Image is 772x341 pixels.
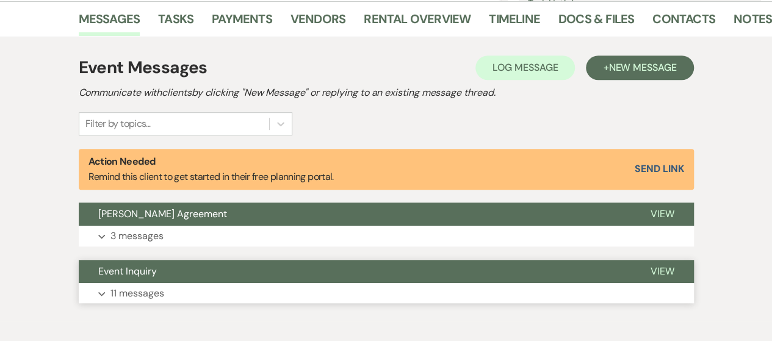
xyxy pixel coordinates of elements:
[475,56,575,80] button: Log Message
[110,228,164,244] p: 3 messages
[651,265,674,278] span: View
[85,117,151,131] div: Filter by topics...
[79,55,207,81] h1: Event Messages
[364,9,471,36] a: Rental Overview
[79,85,694,100] h2: Communicate with clients by clicking "New Message" or replying to an existing message thread.
[635,164,684,174] button: Send Link
[79,9,140,36] a: Messages
[79,283,694,304] button: 11 messages
[492,61,558,74] span: Log Message
[79,203,631,226] button: [PERSON_NAME] Agreement
[79,226,694,246] button: 3 messages
[651,207,674,220] span: View
[631,203,694,226] button: View
[88,154,334,185] p: Remind this client to get started in their free planning portal.
[110,285,164,301] p: 11 messages
[631,260,694,283] button: View
[558,9,634,36] a: Docs & Files
[98,265,157,278] span: Event Inquiry
[88,155,156,168] strong: Action Needed
[98,207,227,220] span: [PERSON_NAME] Agreement
[158,9,193,36] a: Tasks
[652,9,715,36] a: Contacts
[608,61,676,74] span: New Message
[212,9,272,36] a: Payments
[586,56,693,80] button: +New Message
[489,9,540,36] a: Timeline
[290,9,345,36] a: Vendors
[734,9,772,36] a: Notes
[79,260,631,283] button: Event Inquiry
